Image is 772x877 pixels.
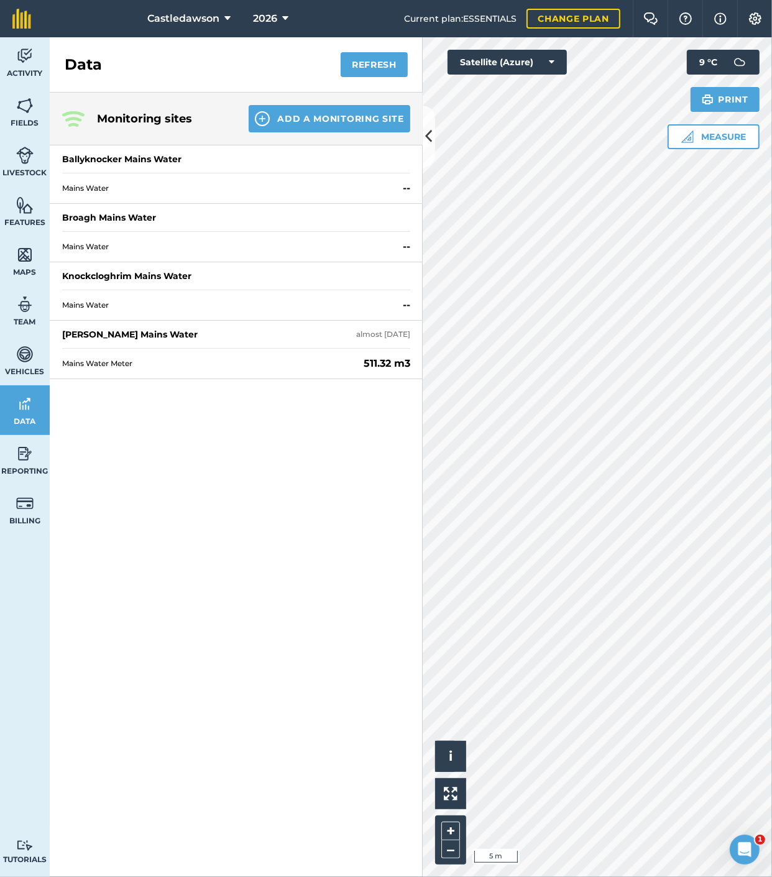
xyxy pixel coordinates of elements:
[403,298,410,313] strong: --
[147,11,219,26] span: Castledawson
[62,242,398,252] span: Mains Water
[643,12,658,25] img: Two speech bubbles overlapping with the left bubble in the forefront
[62,211,156,224] div: Broagh Mains Water
[16,444,34,463] img: svg+xml;base64,PD94bWwgdmVyc2lvbj0iMS4wIiBlbmNvZGluZz0idXRmLTgiPz4KPCEtLSBHZW5lcmF0b3I6IEFkb2JlIE...
[16,840,34,852] img: svg+xml;base64,PD94bWwgdmVyc2lvbj0iMS4wIiBlbmNvZGluZz0idXRmLTgiPz4KPCEtLSBHZW5lcmF0b3I6IEFkb2JlIE...
[727,50,752,75] img: svg+xml;base64,PD94bWwgdmVyc2lvbj0iMS4wIiBlbmNvZGluZz0idXRmLTgiPz4KPCEtLSBHZW5lcmF0b3I6IEFkb2JlIE...
[403,181,410,196] strong: --
[255,111,270,126] img: svg+xml;base64,PHN2ZyB4bWxucz0iaHR0cDovL3d3dy53My5vcmcvMjAwMC9zdmciIHdpZHRoPSIxNCIgaGVpZ2h0PSIyNC...
[16,196,34,214] img: svg+xml;base64,PHN2ZyB4bWxucz0iaHR0cDovL3d3dy53My5vcmcvMjAwMC9zdmciIHdpZHRoPSI1NiIgaGVpZ2h0PSI2MC...
[702,92,714,107] img: svg+xml;base64,PHN2ZyB4bWxucz0iaHR0cDovL3d3dy53My5vcmcvMjAwMC9zdmciIHdpZHRoPSIxOSIgaGVpZ2h0PSIyNC...
[65,55,102,75] h2: Data
[441,822,460,840] button: +
[16,146,34,165] img: svg+xml;base64,PD94bWwgdmVyc2lvbj0iMS4wIiBlbmNvZGluZz0idXRmLTgiPz4KPCEtLSBHZW5lcmF0b3I6IEFkb2JlIE...
[691,87,760,112] button: Print
[50,321,423,379] a: [PERSON_NAME] Mains Wateralmost [DATE]Mains Water Meter511.32 m3
[62,328,198,341] div: [PERSON_NAME] Mains Water
[699,50,717,75] span: 9 ° C
[435,741,466,772] button: i
[364,356,410,371] strong: 511.32 m3
[687,50,760,75] button: 9 °C
[714,11,727,26] img: svg+xml;base64,PHN2ZyB4bWxucz0iaHR0cDovL3d3dy53My5vcmcvMjAwMC9zdmciIHdpZHRoPSIxNyIgaGVpZ2h0PSIxNy...
[678,12,693,25] img: A question mark icon
[404,12,517,25] span: Current plan : ESSENTIALS
[441,840,460,858] button: –
[62,153,182,165] div: Ballyknocker Mains Water
[62,183,398,193] span: Mains Water
[62,111,85,127] img: Three radiating wave signals
[62,359,359,369] span: Mains Water Meter
[403,239,410,254] strong: --
[449,748,453,764] span: i
[62,300,398,310] span: Mains Water
[253,11,277,26] span: 2026
[50,262,423,321] a: Knockcloghrim Mains WaterMains Water--
[16,494,34,513] img: svg+xml;base64,PD94bWwgdmVyc2lvbj0iMS4wIiBlbmNvZGluZz0idXRmLTgiPz4KPCEtLSBHZW5lcmF0b3I6IEFkb2JlIE...
[50,145,423,204] a: Ballyknocker Mains WaterMains Water--
[50,204,423,262] a: Broagh Mains WaterMains Water--
[755,835,765,845] span: 1
[341,52,408,77] button: Refresh
[12,9,31,29] img: fieldmargin Logo
[16,96,34,115] img: svg+xml;base64,PHN2ZyB4bWxucz0iaHR0cDovL3d3dy53My5vcmcvMjAwMC9zdmciIHdpZHRoPSI1NiIgaGVpZ2h0PSI2MC...
[748,12,763,25] img: A cog icon
[16,395,34,413] img: svg+xml;base64,PD94bWwgdmVyc2lvbj0iMS4wIiBlbmNvZGluZz0idXRmLTgiPz4KPCEtLSBHZW5lcmF0b3I6IEFkb2JlIE...
[97,110,229,127] h4: Monitoring sites
[16,345,34,364] img: svg+xml;base64,PD94bWwgdmVyc2lvbj0iMS4wIiBlbmNvZGluZz0idXRmLTgiPz4KPCEtLSBHZW5lcmF0b3I6IEFkb2JlIE...
[448,50,567,75] button: Satellite (Azure)
[526,9,620,29] a: Change plan
[444,787,457,801] img: Four arrows, one pointing top left, one top right, one bottom right and the last bottom left
[356,329,410,339] div: almost [DATE]
[62,270,191,282] div: Knockcloghrim Mains Water
[668,124,760,149] button: Measure
[681,131,694,143] img: Ruler icon
[16,295,34,314] img: svg+xml;base64,PD94bWwgdmVyc2lvbj0iMS4wIiBlbmNvZGluZz0idXRmLTgiPz4KPCEtLSBHZW5lcmF0b3I6IEFkb2JlIE...
[730,835,760,865] iframe: Intercom live chat
[16,47,34,65] img: svg+xml;base64,PD94bWwgdmVyc2lvbj0iMS4wIiBlbmNvZGluZz0idXRmLTgiPz4KPCEtLSBHZW5lcmF0b3I6IEFkb2JlIE...
[249,105,410,132] button: Add a Monitoring Site
[16,246,34,264] img: svg+xml;base64,PHN2ZyB4bWxucz0iaHR0cDovL3d3dy53My5vcmcvMjAwMC9zdmciIHdpZHRoPSI1NiIgaGVpZ2h0PSI2MC...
